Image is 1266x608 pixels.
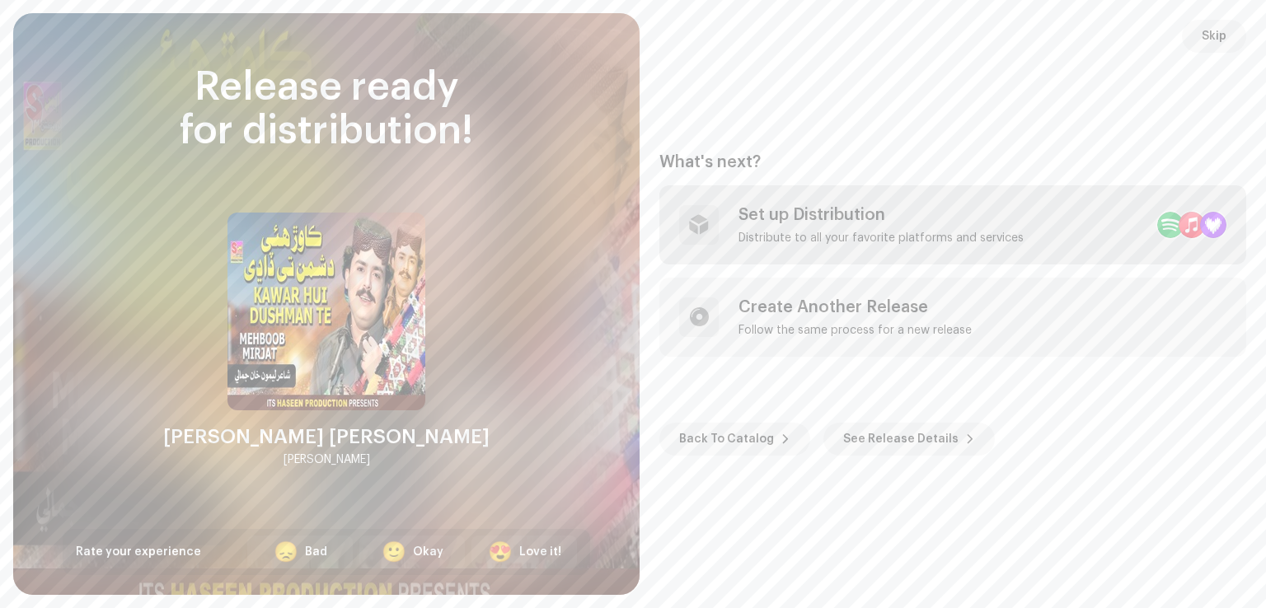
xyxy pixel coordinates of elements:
img: 84376a2f-ccf8-4148-a583-081c361d8bf1 [227,213,425,410]
re-a-post-create-item: Set up Distribution [659,185,1246,264]
re-a-post-create-item: Create Another Release [659,278,1246,357]
button: Skip [1182,20,1246,53]
div: Okay [413,544,443,561]
div: 🙂 [382,542,406,562]
span: Rate your experience [76,546,201,558]
div: Follow the same process for a new release [738,324,972,337]
span: Skip [1202,20,1226,53]
div: 😍 [488,542,513,562]
button: See Release Details [823,423,995,456]
span: Back To Catalog [679,423,774,456]
div: Bad [305,544,327,561]
div: Create Another Release [738,297,972,317]
button: Back To Catalog [659,423,810,456]
div: [PERSON_NAME] [PERSON_NAME] [163,423,490,450]
span: See Release Details [843,423,959,456]
div: 😞 [274,542,298,562]
div: [PERSON_NAME] [284,450,370,470]
div: What's next? [659,152,1246,172]
div: Set up Distribution [738,205,1024,225]
div: Distribute to all your favorite platforms and services [738,232,1024,245]
div: Love it! [519,544,561,561]
div: Release ready for distribution! [63,66,590,153]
